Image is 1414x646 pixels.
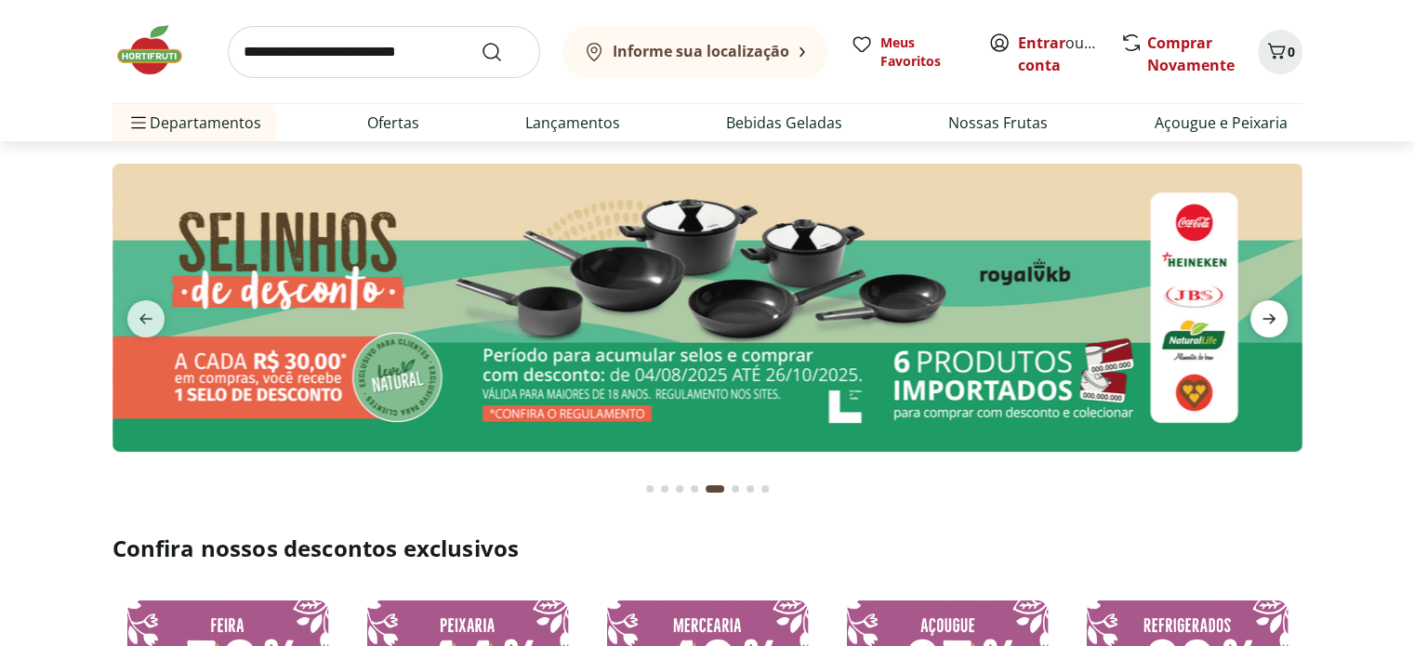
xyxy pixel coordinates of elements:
[728,467,743,511] button: Go to page 6 from fs-carousel
[642,467,657,511] button: Go to page 1 from fs-carousel
[657,467,672,511] button: Go to page 2 from fs-carousel
[880,33,966,71] span: Meus Favoritos
[1154,112,1287,134] a: Açougue e Peixaria
[948,112,1048,134] a: Nossas Frutas
[112,300,179,337] button: previous
[1018,32,1101,76] span: ou
[613,41,789,61] b: Informe sua localização
[1018,33,1120,75] a: Criar conta
[726,112,842,134] a: Bebidas Geladas
[481,41,525,63] button: Submit Search
[1236,300,1302,337] button: next
[562,26,828,78] button: Informe sua localização
[702,467,728,511] button: Current page from fs-carousel
[112,534,1302,563] h2: Confira nossos descontos exclusivos
[127,100,150,145] button: Menu
[1147,33,1235,75] a: Comprar Novamente
[743,467,758,511] button: Go to page 7 from fs-carousel
[228,26,540,78] input: search
[525,112,620,134] a: Lançamentos
[687,467,702,511] button: Go to page 4 from fs-carousel
[1018,33,1065,53] a: Entrar
[112,164,1302,452] img: selinhos
[758,467,773,511] button: Go to page 8 from fs-carousel
[851,33,966,71] a: Meus Favoritos
[1288,43,1295,60] span: 0
[672,467,687,511] button: Go to page 3 from fs-carousel
[112,22,205,78] img: Hortifruti
[367,112,419,134] a: Ofertas
[1258,30,1302,74] button: Carrinho
[127,100,261,145] span: Departamentos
